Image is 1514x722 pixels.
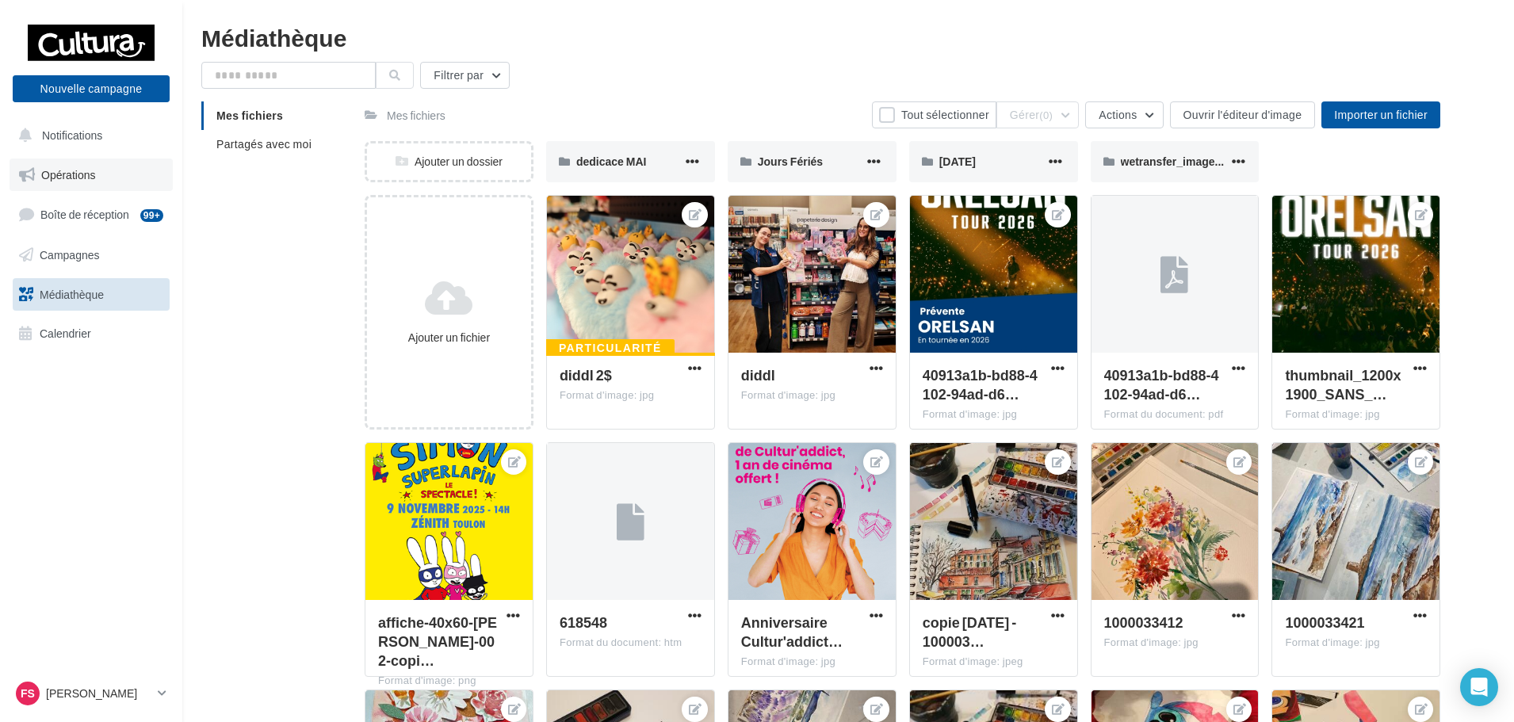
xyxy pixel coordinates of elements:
button: Nouvelle campagne [13,75,170,102]
span: 618548 [560,613,607,631]
span: 1000033421 [1285,613,1364,631]
span: Opérations [41,168,95,181]
span: copie 03-09-2025 - 1000033417 [923,613,1017,650]
span: Partagés avec moi [216,137,312,151]
span: Importer un fichier [1334,108,1428,121]
span: diddl 2$ [560,366,612,384]
div: Format du document: htm [560,636,702,650]
div: Ajouter un fichier [373,330,525,346]
a: Médiathèque [10,278,173,311]
button: Filtrer par [420,62,510,89]
button: Notifications [10,119,166,152]
div: Format d'image: jpg [741,388,883,403]
span: wetransfer_image00001-jpeg_2025-06-25_1647 [1121,155,1367,168]
div: Format d'image: png [378,674,520,688]
a: Opérations [10,159,173,192]
span: 40913a1b-bd88-4102-94ad-d60f907aa95c [1104,366,1219,403]
span: [DATE] [939,155,976,168]
div: Format d'image: jpg [741,655,883,669]
p: [PERSON_NAME] [46,686,151,701]
span: FS [21,686,35,701]
span: Notifications [42,128,102,142]
span: Mes fichiers [216,109,283,122]
span: dedicace MAI [576,155,647,168]
div: Format d'image: jpg [1104,636,1246,650]
a: Boîte de réception99+ [10,197,173,231]
a: Campagnes [10,239,173,272]
span: (0) [1039,109,1053,121]
span: 40913a1b-bd88-4102-94ad-d60f907aa95c_page-0001 [923,366,1038,403]
span: 1000033412 [1104,613,1183,631]
button: Actions [1085,101,1163,128]
span: thumbnail_1200x1900_SANS_DATES [1285,366,1401,403]
div: Format d'image: jpg [1285,636,1427,650]
span: Anniversaire Cultur'addict 15_09 au 28_09 [741,613,843,650]
div: Format d'image: jpg [560,388,702,403]
div: Particularité [546,339,675,357]
span: Boîte de réception [40,208,129,221]
button: Tout sélectionner [872,101,996,128]
span: Jours Fériés [758,155,823,168]
span: Calendrier [40,327,91,340]
a: FS [PERSON_NAME] [13,678,170,709]
div: Médiathèque [201,25,1495,49]
a: Calendrier [10,317,173,350]
button: Importer un fichier [1321,101,1440,128]
span: affiche-40x60-simon-002-copie-2 [378,613,497,669]
div: 99+ [140,209,163,222]
button: Gérer(0) [996,101,1079,128]
span: Campagnes [40,248,100,262]
div: Format d'image: jpeg [923,655,1065,669]
div: Open Intercom Messenger [1460,668,1498,706]
span: Médiathèque [40,287,104,300]
div: Format d'image: jpg [1285,407,1427,422]
div: Ajouter un dossier [367,154,531,170]
div: Format du document: pdf [1104,407,1246,422]
span: Actions [1099,108,1137,121]
div: Format d'image: jpg [923,407,1065,422]
button: Ouvrir l'éditeur d'image [1170,101,1316,128]
span: diddl [741,366,775,384]
div: Mes fichiers [387,108,445,124]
